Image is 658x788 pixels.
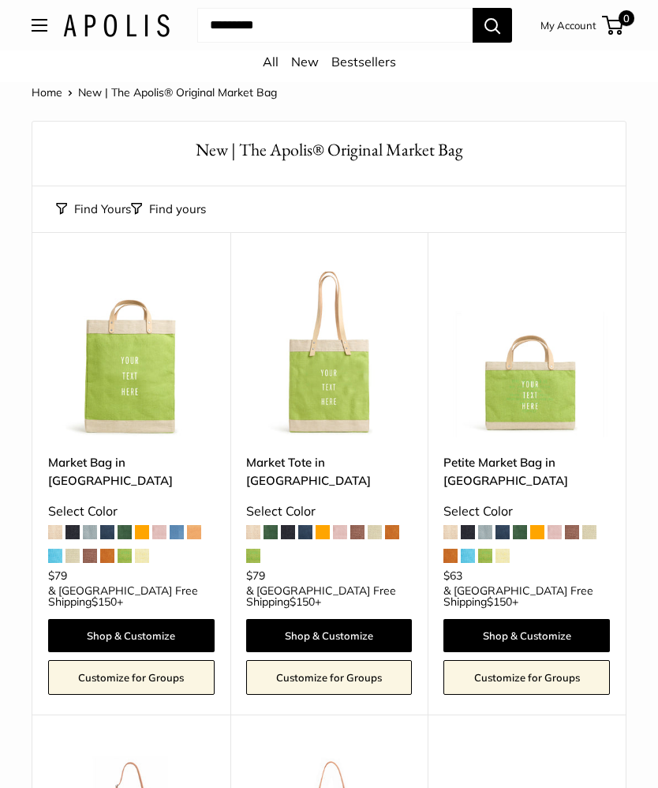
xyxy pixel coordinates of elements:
[32,85,62,99] a: Home
[246,660,413,695] a: Customize for Groups
[48,272,215,438] a: Market Bag in ChartreuseMarket Bag in Chartreuse
[48,660,215,695] a: Customize for Groups
[246,500,413,523] div: Select Color
[443,568,462,583] span: $63
[331,54,396,69] a: Bestsellers
[246,272,413,438] img: Market Tote in Chartreuse
[48,585,215,607] span: & [GEOGRAPHIC_DATA] Free Shipping +
[78,85,277,99] span: New | The Apolis® Original Market Bag
[48,568,67,583] span: $79
[619,10,634,26] span: 0
[246,619,413,652] a: Shop & Customize
[92,595,117,609] span: $150
[197,8,473,43] input: Search...
[131,198,206,220] button: Filter collection
[443,585,610,607] span: & [GEOGRAPHIC_DATA] Free Shipping +
[540,16,596,35] a: My Account
[48,619,215,652] a: Shop & Customize
[443,272,610,438] a: Petite Market Bag in ChartreusePetite Market Bag in Chartreuse
[246,453,413,490] a: Market Tote in [GEOGRAPHIC_DATA]
[246,585,413,607] span: & [GEOGRAPHIC_DATA] Free Shipping +
[443,500,610,523] div: Select Color
[246,272,413,438] a: Market Tote in ChartreuseMarket Tote in Chartreuse
[48,500,215,523] div: Select Color
[56,137,602,162] h1: New | The Apolis® Original Market Bag
[48,453,215,490] a: Market Bag in [GEOGRAPHIC_DATA]
[48,272,215,438] img: Market Bag in Chartreuse
[32,19,47,32] button: Open menu
[291,54,319,69] a: New
[443,453,610,490] a: Petite Market Bag in [GEOGRAPHIC_DATA]
[604,16,623,35] a: 0
[63,14,170,37] img: Apolis
[263,54,279,69] a: All
[473,8,512,43] button: Search
[246,568,265,583] span: $79
[290,595,315,609] span: $150
[443,619,610,652] a: Shop & Customize
[56,198,131,220] button: Find Yours
[443,660,610,695] a: Customize for Groups
[32,82,277,103] nav: Breadcrumb
[443,272,610,438] img: Petite Market Bag in Chartreuse
[487,595,512,609] span: $150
